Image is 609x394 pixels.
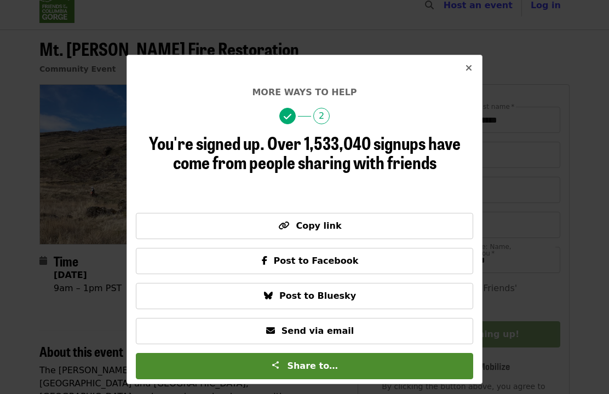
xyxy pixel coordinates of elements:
[136,213,473,239] button: Copy link
[456,55,482,82] button: Close
[136,353,473,379] button: Share to…
[274,256,359,266] span: Post to Facebook
[284,112,291,122] i: check icon
[271,361,280,369] img: Share
[313,108,330,124] span: 2
[266,326,275,336] i: envelope icon
[281,326,354,336] span: Send via email
[466,63,472,73] i: times icon
[173,130,461,175] span: Over 1,533,040 signups have come from people sharing with friends
[136,318,473,344] button: Send via email
[279,291,356,301] span: Post to Bluesky
[252,87,357,97] span: More ways to help
[287,361,338,371] span: Share to…
[296,221,341,231] span: Copy link
[149,130,265,155] span: You're signed up.
[264,291,273,301] i: bluesky icon
[262,256,267,266] i: facebook-f icon
[136,283,473,309] button: Post to Bluesky
[136,248,473,274] button: Post to Facebook
[278,221,289,231] i: link icon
